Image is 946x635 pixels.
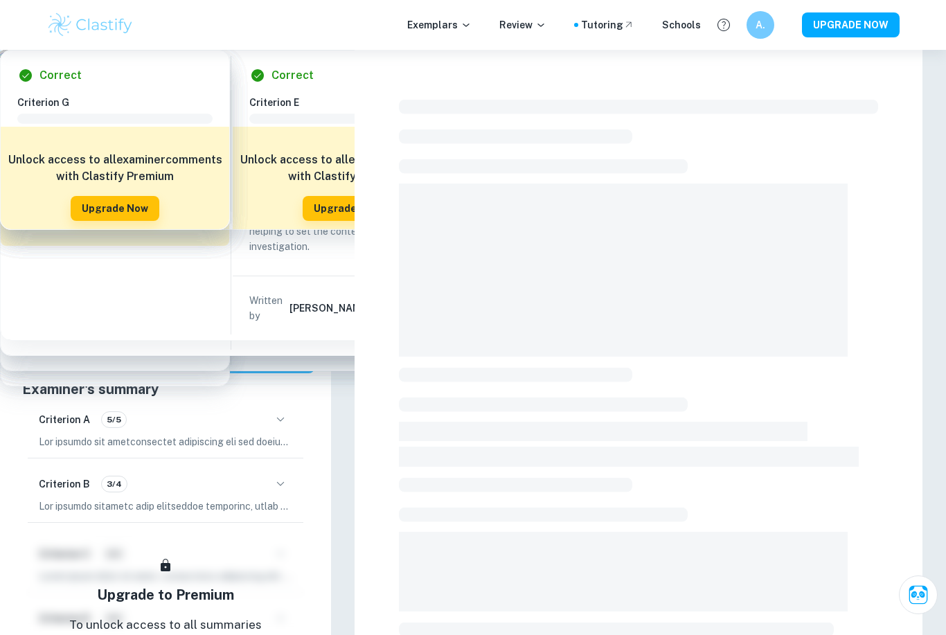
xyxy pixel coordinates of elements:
[22,379,309,400] h5: Examiner's summary
[71,196,159,221] button: Upgrade Now
[303,196,391,221] button: Upgrade Now
[240,152,454,185] h6: Unlock access to all examiner comments with Clastify Premium
[499,17,546,33] p: Review
[102,413,126,426] span: 5/5
[747,11,774,39] button: A.
[289,301,370,316] h6: [PERSON_NAME]
[249,95,456,110] h6: Criterion E
[8,152,222,185] h6: Unlock access to all examiner comments with Clastify Premium
[69,616,262,634] p: To unlock access to all summaries
[802,12,900,37] button: UPGRADE NOW
[17,95,224,110] h6: Criterion G
[407,17,472,33] p: Exemplars
[712,13,735,37] button: Help and Feedback
[97,584,234,605] h5: Upgrade to Premium
[581,17,634,33] a: Tutoring
[46,11,134,39] img: Clastify logo
[102,478,127,490] span: 3/4
[753,17,769,33] h6: A.
[271,67,314,84] h6: Correct
[39,499,292,514] p: Lor ipsumdo sitametc adip elitseddoe temporinc, utlab etdo magnaa eni adminimv quisn. Exe ullamco...
[662,17,701,33] a: Schools
[39,412,90,427] h6: Criterion A
[39,476,90,492] h6: Criterion B
[249,293,287,323] p: Written by
[39,67,82,84] h6: Correct
[39,434,292,449] p: Lor ipsumdo sit ametconsectet adipiscing eli sed doeiusm te "incidi" utl etdolor magnaaliq en ad ...
[899,575,938,614] button: Ask Clai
